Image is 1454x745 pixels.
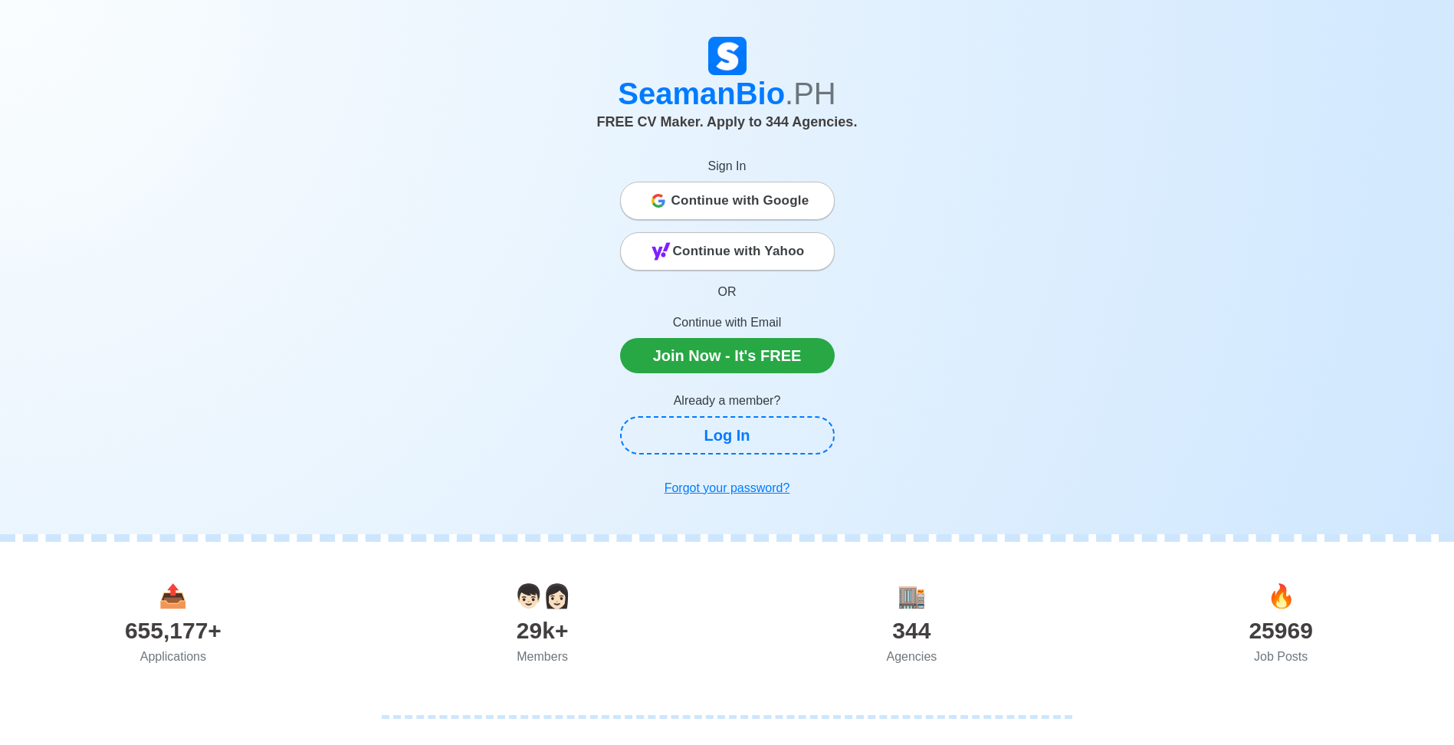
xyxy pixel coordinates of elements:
[159,583,187,609] span: applications
[665,481,790,494] u: Forgot your password?
[620,182,835,220] button: Continue with Google
[620,416,835,455] a: Log In
[727,613,1097,648] div: 344
[514,583,571,609] span: users
[620,473,835,504] a: Forgot your password?
[620,338,835,373] a: Join Now - It's FREE
[727,648,1097,666] div: Agencies
[671,185,809,216] span: Continue with Google
[358,648,727,666] div: Members
[708,37,747,75] img: Logo
[620,392,835,410] p: Already a member?
[302,75,1153,112] h1: SeamanBio
[620,157,835,176] p: Sign In
[597,114,858,130] span: FREE CV Maker. Apply to 344 Agencies.
[785,77,836,110] span: .PH
[620,313,835,332] p: Continue with Email
[620,232,835,271] button: Continue with Yahoo
[620,283,835,301] p: OR
[673,236,805,267] span: Continue with Yahoo
[1267,583,1295,609] span: jobs
[358,613,727,648] div: 29k+
[898,583,926,609] span: agencies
